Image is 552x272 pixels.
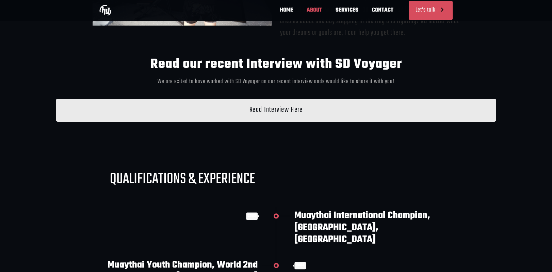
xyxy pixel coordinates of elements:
a: Read Interview Here [56,99,496,121]
img: ABOUT THE STUDIO [99,4,111,16]
span: Read Interview Here [249,105,303,115]
div: We are exited to have worked with SD Voyager on our recent interview ands would like to share it ... [93,77,459,87]
span: 2003 [246,212,258,220]
h3: Muaythai International Champion, [GEOGRAPHIC_DATA], [GEOGRAPHIC_DATA] [294,210,459,245]
h2: Read our recent Interview with SD Voyager [93,57,459,72]
span: 2003 [294,262,306,269]
h1: QUALIFICATIONS & EXPERIENCE [93,171,272,188]
a: Let's talk [409,1,453,20]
